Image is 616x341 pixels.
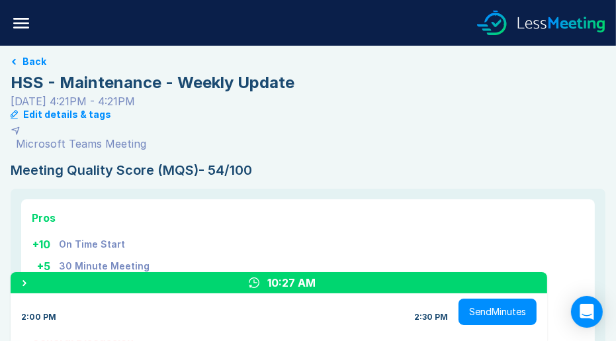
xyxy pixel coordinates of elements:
[459,299,537,325] button: SendMinutes
[23,109,111,120] div: Edit details & tags
[16,136,590,152] div: Microsoft Teams Meeting
[267,275,316,291] div: 10:27 AM
[58,253,236,275] td: 30 Minute Meeting
[11,56,605,67] a: Back
[22,56,46,67] button: Back
[11,162,605,178] div: Meeting Quality Score (MQS) - 54/100
[32,253,58,275] td: + 5
[21,312,56,322] div: 2:00 PM
[32,231,58,253] td: + 10
[32,210,584,226] div: Pros
[58,231,236,253] td: On Time Start
[11,109,111,120] button: Edit details & tags
[11,93,590,109] div: [DATE] 4:21PM - 4:21PM
[571,296,603,328] div: Open Intercom Messenger
[11,72,597,93] div: HSS - Maintenance - Weekly Update
[414,312,448,322] div: 2:30 PM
